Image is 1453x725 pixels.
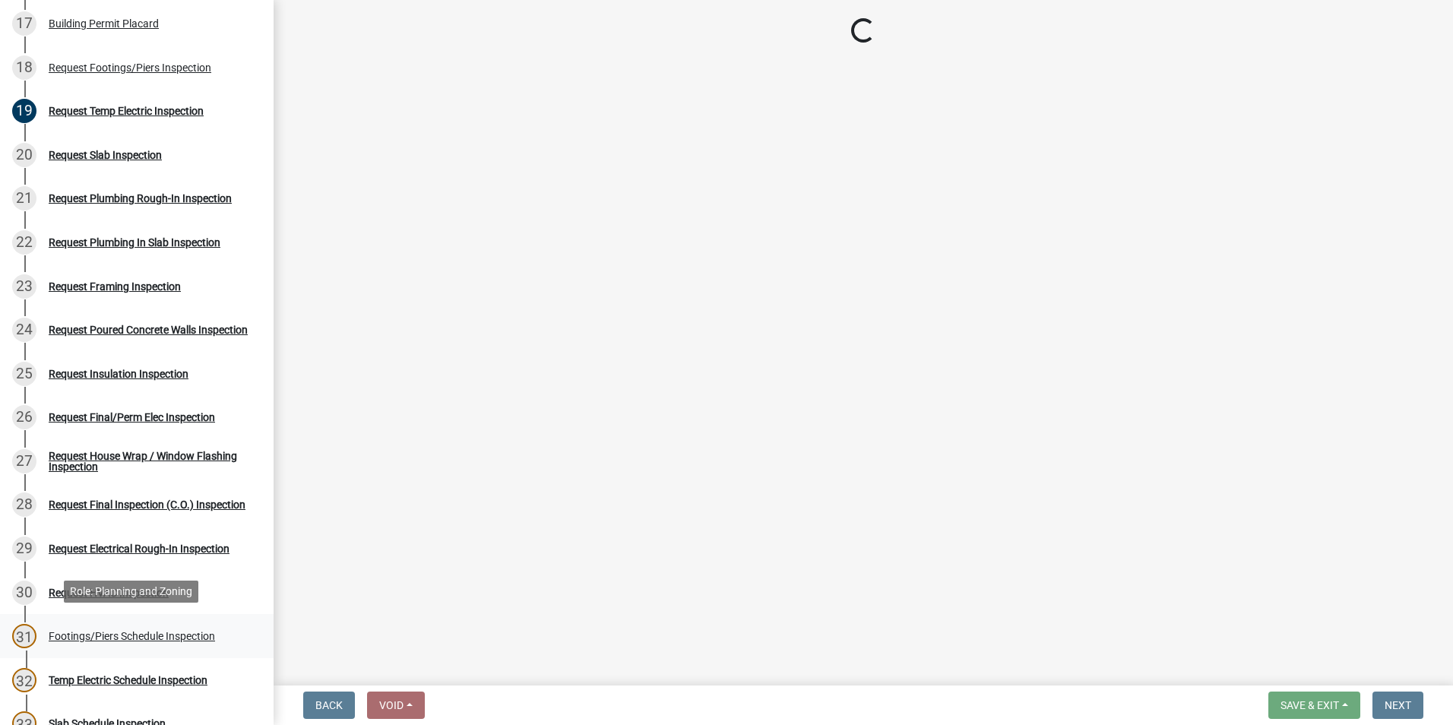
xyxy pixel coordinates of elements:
div: 25 [12,362,36,386]
div: 17 [12,11,36,36]
div: 32 [12,668,36,692]
div: 23 [12,274,36,299]
button: Next [1372,692,1423,719]
div: 18 [12,55,36,80]
div: Request Framing Inspection [49,281,181,292]
div: Request Footings/Piers Inspection [49,62,211,73]
div: Request Plumbing Rough-In Inspection [49,193,232,204]
div: 31 [12,624,36,648]
div: 19 [12,99,36,123]
button: Save & Exit [1268,692,1360,719]
div: Request Final Inspection (C.O.) Inspection [49,499,245,510]
button: Void [367,692,425,719]
span: Save & Exit [1280,699,1339,711]
span: Next [1385,699,1411,711]
button: Back [303,692,355,719]
div: 20 [12,143,36,167]
div: Request Plumbing In Slab Inspection [49,237,220,248]
div: 29 [12,537,36,561]
div: Temp Electric Schedule Inspection [49,675,207,685]
div: Request HVAC Inspection [49,587,169,598]
div: 30 [12,581,36,605]
div: 24 [12,318,36,342]
div: Request Slab Inspection [49,150,162,160]
div: Footings/Piers Schedule Inspection [49,631,215,641]
span: Back [315,699,343,711]
div: Request Temp Electric Inspection [49,106,204,116]
div: 28 [12,492,36,517]
div: 21 [12,186,36,211]
div: Request House Wrap / Window Flashing Inspection [49,451,249,472]
div: Request Insulation Inspection [49,369,188,379]
div: Request Poured Concrete Walls Inspection [49,325,248,335]
div: Role: Planning and Zoning [64,581,198,603]
div: Request Final/Perm Elec Inspection [49,412,215,423]
span: Void [379,699,404,711]
div: 22 [12,230,36,255]
div: Building Permit Placard [49,18,159,29]
div: 27 [12,449,36,473]
div: 26 [12,405,36,429]
div: Request Electrical Rough-In Inspection [49,543,230,554]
